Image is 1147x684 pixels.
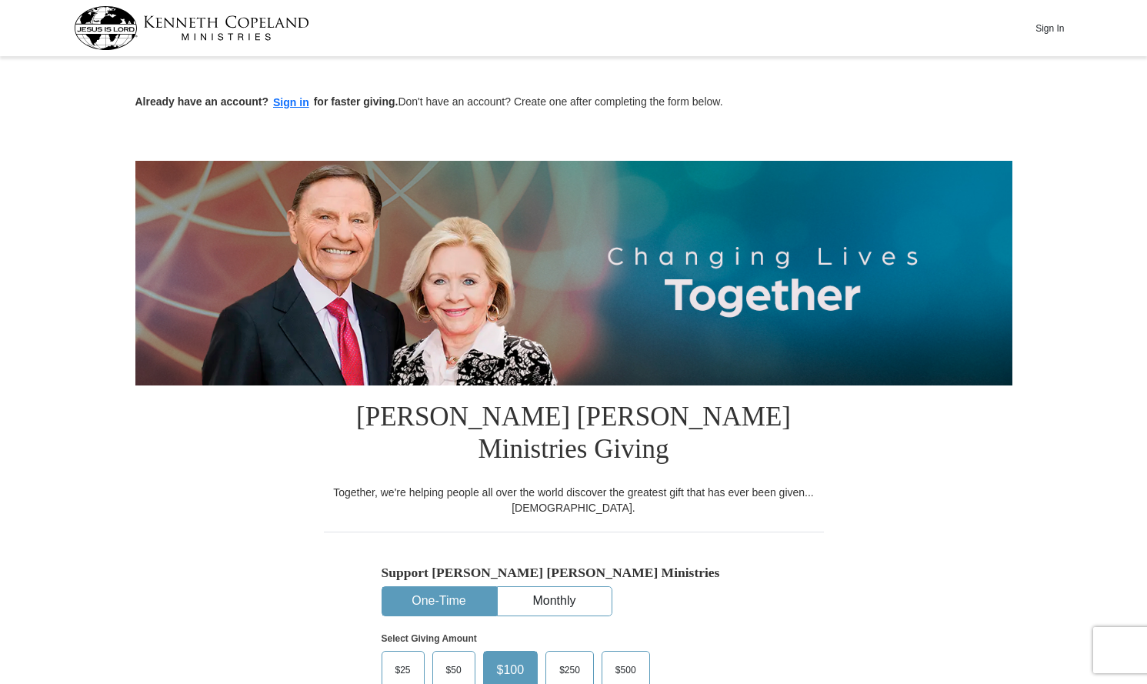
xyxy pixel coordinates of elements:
span: $100 [489,659,532,682]
span: $50 [438,659,469,682]
strong: Select Giving Amount [382,633,477,644]
span: $500 [608,659,644,682]
p: Don't have an account? Create one after completing the form below. [135,94,1012,112]
strong: Already have an account? for faster giving. [135,95,398,108]
span: $25 [388,659,418,682]
button: Sign In [1027,16,1073,40]
div: Together, we're helping people all over the world discover the greatest gift that has ever been g... [324,485,824,516]
span: $250 [552,659,588,682]
img: kcm-header-logo.svg [74,6,309,50]
h1: [PERSON_NAME] [PERSON_NAME] Ministries Giving [324,385,824,485]
button: Sign in [268,94,314,112]
button: Monthly [498,587,612,616]
button: One-Time [382,587,496,616]
h5: Support [PERSON_NAME] [PERSON_NAME] Ministries [382,565,766,581]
